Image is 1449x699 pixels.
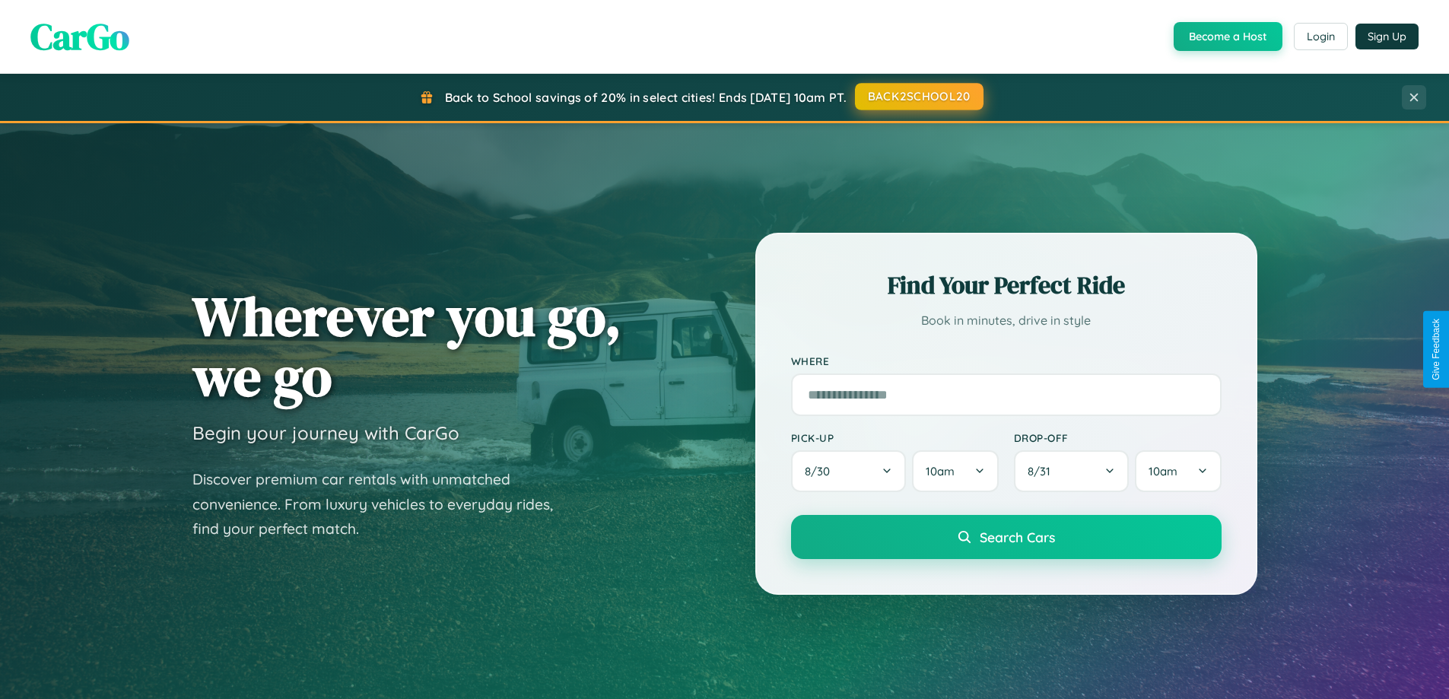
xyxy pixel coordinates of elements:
h3: Begin your journey with CarGo [192,421,459,444]
span: CarGo [30,11,129,62]
button: BACK2SCHOOL20 [855,83,983,110]
button: 10am [912,450,998,492]
button: Become a Host [1174,22,1282,51]
span: 8 / 30 [805,464,837,478]
button: Login [1294,23,1348,50]
span: 10am [926,464,955,478]
h1: Wherever you go, we go [192,286,621,406]
div: Give Feedback [1431,319,1441,380]
span: 10am [1149,464,1177,478]
label: Where [791,354,1222,367]
button: 10am [1135,450,1221,492]
p: Discover premium car rentals with unmatched convenience. From luxury vehicles to everyday rides, ... [192,467,573,542]
span: 8 / 31 [1028,464,1058,478]
label: Drop-off [1014,431,1222,444]
span: Back to School savings of 20% in select cities! Ends [DATE] 10am PT. [445,90,847,105]
span: Search Cars [980,529,1055,545]
button: Search Cars [791,515,1222,559]
h2: Find Your Perfect Ride [791,268,1222,302]
button: Sign Up [1355,24,1419,49]
button: 8/30 [791,450,907,492]
p: Book in minutes, drive in style [791,310,1222,332]
label: Pick-up [791,431,999,444]
button: 8/31 [1014,450,1130,492]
